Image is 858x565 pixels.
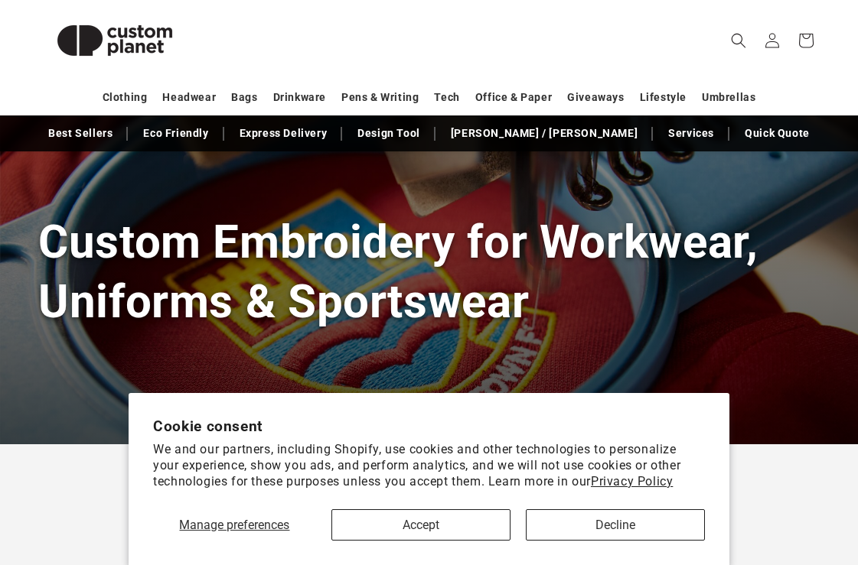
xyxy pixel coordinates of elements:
[135,120,216,147] a: Eco Friendly
[231,84,257,111] a: Bags
[443,120,645,147] a: [PERSON_NAME] / [PERSON_NAME]
[434,84,459,111] a: Tech
[661,120,722,147] a: Services
[153,442,705,489] p: We and our partners, including Shopify, use cookies and other technologies to personalize your ex...
[41,120,120,147] a: Best Sellers
[103,84,148,111] a: Clothing
[232,120,335,147] a: Express Delivery
[153,509,316,541] button: Manage preferences
[38,213,820,330] h1: Custom Embroidery for Workwear, Uniforms & Sportswear
[273,84,326,111] a: Drinkware
[350,120,428,147] a: Design Tool
[341,84,419,111] a: Pens & Writing
[179,518,289,532] span: Manage preferences
[162,84,216,111] a: Headwear
[702,84,755,111] a: Umbrellas
[331,509,511,541] button: Accept
[475,84,552,111] a: Office & Paper
[640,84,687,111] a: Lifestyle
[38,6,191,75] img: Custom Planet
[567,84,624,111] a: Giveaways
[737,120,817,147] a: Quick Quote
[591,474,673,489] a: Privacy Policy
[722,24,755,57] summary: Search
[526,509,705,541] button: Decline
[153,417,705,435] h2: Cookie consent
